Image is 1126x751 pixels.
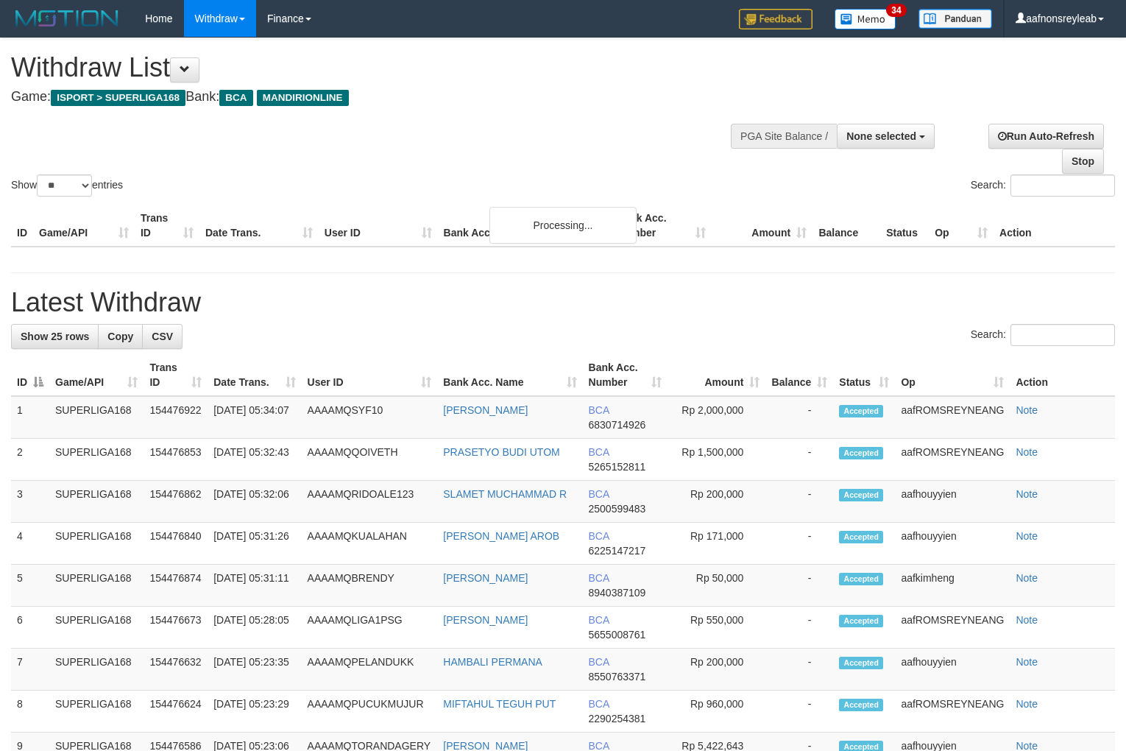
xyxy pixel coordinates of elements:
[765,396,833,439] td: -
[589,404,609,416] span: BCA
[49,354,144,396] th: Game/API: activate to sort column ascending
[839,447,883,459] span: Accepted
[1016,614,1038,626] a: Note
[257,90,349,106] span: MANDIRIONLINE
[668,649,765,691] td: Rp 200,000
[11,324,99,349] a: Show 25 rows
[11,607,49,649] td: 6
[765,607,833,649] td: -
[839,531,883,543] span: Accepted
[489,207,637,244] div: Processing...
[11,7,123,29] img: MOTION_logo.png
[443,572,528,584] a: [PERSON_NAME]
[208,523,301,565] td: [DATE] 05:31:26
[1016,698,1038,710] a: Note
[895,396,1010,439] td: aafROMSREYNEANG
[1062,149,1104,174] a: Stop
[443,656,542,668] a: HAMBALI PERMANA
[11,90,736,105] h4: Game: Bank:
[199,205,319,247] th: Date Trans.
[11,396,49,439] td: 1
[144,607,208,649] td: 154476673
[589,656,609,668] span: BCA
[302,565,438,607] td: AAAAMQBRENDY
[144,649,208,691] td: 154476632
[144,396,208,439] td: 154476922
[11,649,49,691] td: 7
[437,354,582,396] th: Bank Acc. Name: activate to sort column ascending
[51,90,185,106] span: ISPORT > SUPERLIGA168
[895,565,1010,607] td: aafkimheng
[208,565,301,607] td: [DATE] 05:31:11
[11,354,49,396] th: ID: activate to sort column descending
[443,530,559,542] a: [PERSON_NAME] AROB
[839,615,883,627] span: Accepted
[49,607,144,649] td: SUPERLIGA168
[668,691,765,733] td: Rp 960,000
[583,354,668,396] th: Bank Acc. Number: activate to sort column ascending
[319,205,438,247] th: User ID
[302,691,438,733] td: AAAAMQPUCUKMUJUR
[988,124,1104,149] a: Run Auto-Refresh
[144,439,208,481] td: 154476853
[589,614,609,626] span: BCA
[11,288,1115,317] h1: Latest Withdraw
[971,174,1115,197] label: Search:
[971,324,1115,346] label: Search:
[589,671,646,683] span: Copy 8550763371 to clipboard
[49,565,144,607] td: SUPERLIGA168
[765,354,833,396] th: Balance: activate to sort column ascending
[1016,530,1038,542] a: Note
[208,481,301,523] td: [DATE] 05:32:06
[1016,656,1038,668] a: Note
[765,691,833,733] td: -
[11,565,49,607] td: 5
[589,713,646,724] span: Copy 2290254381 to clipboard
[208,396,301,439] td: [DATE] 05:34:07
[144,481,208,523] td: 154476862
[895,354,1010,396] th: Op: activate to sort column ascending
[839,573,883,585] span: Accepted
[994,205,1115,247] th: Action
[11,523,49,565] td: 4
[49,523,144,565] td: SUPERLIGA168
[443,614,528,626] a: [PERSON_NAME]
[1010,354,1115,396] th: Action
[443,488,567,500] a: SLAMET MUCHAMMAD R
[438,205,612,247] th: Bank Acc. Name
[11,205,33,247] th: ID
[107,331,133,342] span: Copy
[668,396,765,439] td: Rp 2,000,000
[98,324,143,349] a: Copy
[208,354,301,396] th: Date Trans.: activate to sort column ascending
[886,4,906,17] span: 34
[589,572,609,584] span: BCA
[302,439,438,481] td: AAAAMQQOIVETH
[11,53,736,82] h1: Withdraw List
[895,691,1010,733] td: aafROMSREYNEANG
[49,691,144,733] td: SUPERLIGA168
[33,205,135,247] th: Game/API
[1016,404,1038,416] a: Note
[135,205,199,247] th: Trans ID
[11,691,49,733] td: 8
[208,607,301,649] td: [DATE] 05:28:05
[839,405,883,417] span: Accepted
[668,523,765,565] td: Rp 171,000
[443,698,556,710] a: MIFTAHUL TEGUH PUT
[589,503,646,515] span: Copy 2500599483 to clipboard
[1010,174,1115,197] input: Search:
[144,523,208,565] td: 154476840
[895,481,1010,523] td: aafhouyyien
[929,205,994,247] th: Op
[839,699,883,711] span: Accepted
[49,481,144,523] td: SUPERLIGA168
[880,205,929,247] th: Status
[589,530,609,542] span: BCA
[835,9,896,29] img: Button%20Memo.svg
[11,439,49,481] td: 2
[152,331,173,342] span: CSV
[668,565,765,607] td: Rp 50,000
[731,124,837,149] div: PGA Site Balance /
[712,205,812,247] th: Amount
